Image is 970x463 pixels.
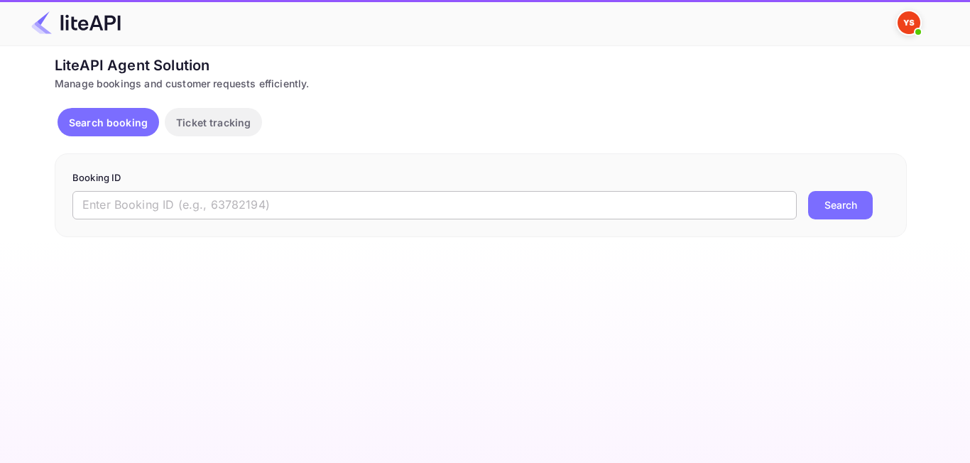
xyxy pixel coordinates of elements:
p: Search booking [69,115,148,130]
p: Ticket tracking [176,115,251,130]
img: LiteAPI Logo [31,11,121,34]
p: Booking ID [72,171,889,185]
button: Search [808,191,873,219]
div: LiteAPI Agent Solution [55,55,907,76]
input: Enter Booking ID (e.g., 63782194) [72,191,797,219]
img: Yandex Support [898,11,920,34]
div: Manage bookings and customer requests efficiently. [55,76,907,91]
